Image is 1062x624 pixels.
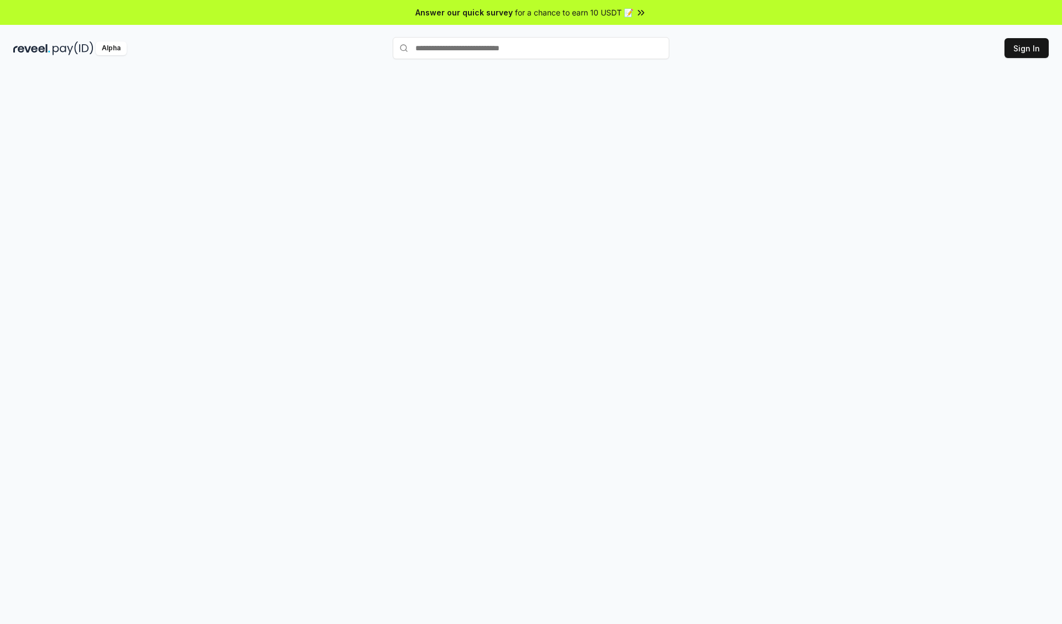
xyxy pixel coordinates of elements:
span: Answer our quick survey [415,7,513,18]
span: for a chance to earn 10 USDT 📝 [515,7,633,18]
div: Alpha [96,41,127,55]
button: Sign In [1004,38,1049,58]
img: reveel_dark [13,41,50,55]
img: pay_id [53,41,93,55]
